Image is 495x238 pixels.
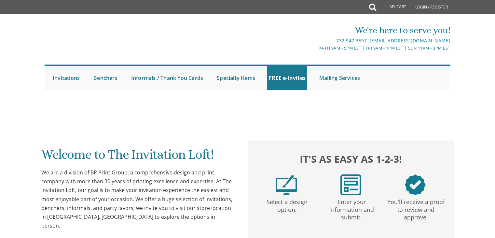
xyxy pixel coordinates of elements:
a: Informals / Thank You Cards [130,66,205,90]
div: We're here to serve you! [180,24,450,37]
a: [EMAIL_ADDRESS][DOMAIN_NAME] [370,37,450,44]
div: M-Th 9am - 5pm EST | Fri 9am - 1pm EST | Sun 11am - 3pm EST [180,45,450,52]
div: | [180,37,450,45]
div: We are a division of BP Print Group, a comprehensive design and print company with more than 30 y... [41,168,235,230]
h2: It's as easy as 1-2-3! [254,152,447,166]
a: Benchers [92,66,119,90]
a: Specialty Items [215,66,257,90]
p: You'll receive a proof to review and approve. [385,195,447,221]
img: step2.png [340,174,361,195]
a: My Cart [376,1,411,14]
a: Mailing Services [318,66,362,90]
h1: Welcome to The Invitation Loft! [41,147,235,167]
p: Select a design option. [256,195,318,214]
img: step3.png [405,174,426,195]
p: Enter your information and submit. [321,195,382,221]
a: FREE e-Invites [267,66,307,90]
a: Invitations [51,66,81,90]
img: step1.png [276,174,297,195]
a: 732.947.3597 [336,37,367,44]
